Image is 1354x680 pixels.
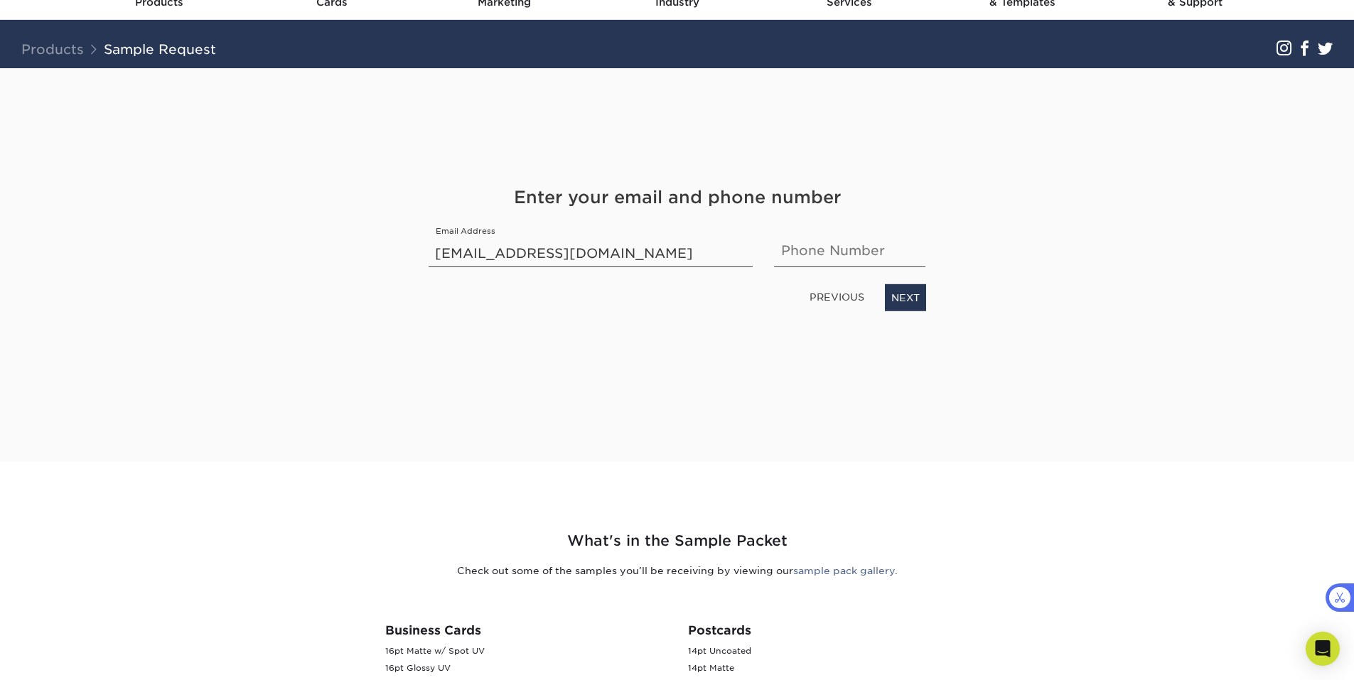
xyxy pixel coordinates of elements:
a: Products [21,41,84,57]
h4: Enter your email and phone number [429,185,926,210]
a: PREVIOUS [804,286,870,308]
a: sample pack gallery [793,565,895,576]
a: Sample Request [104,41,216,57]
h2: What's in the Sample Packet [262,530,1093,552]
h3: Postcards [688,623,969,637]
iframe: Google Customer Reviews [4,637,121,675]
p: Check out some of the samples you’ll be receiving by viewing our . [262,563,1093,578]
h3: Business Cards [385,623,667,637]
a: NEXT [885,284,926,311]
div: Open Intercom Messenger [1306,632,1340,666]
